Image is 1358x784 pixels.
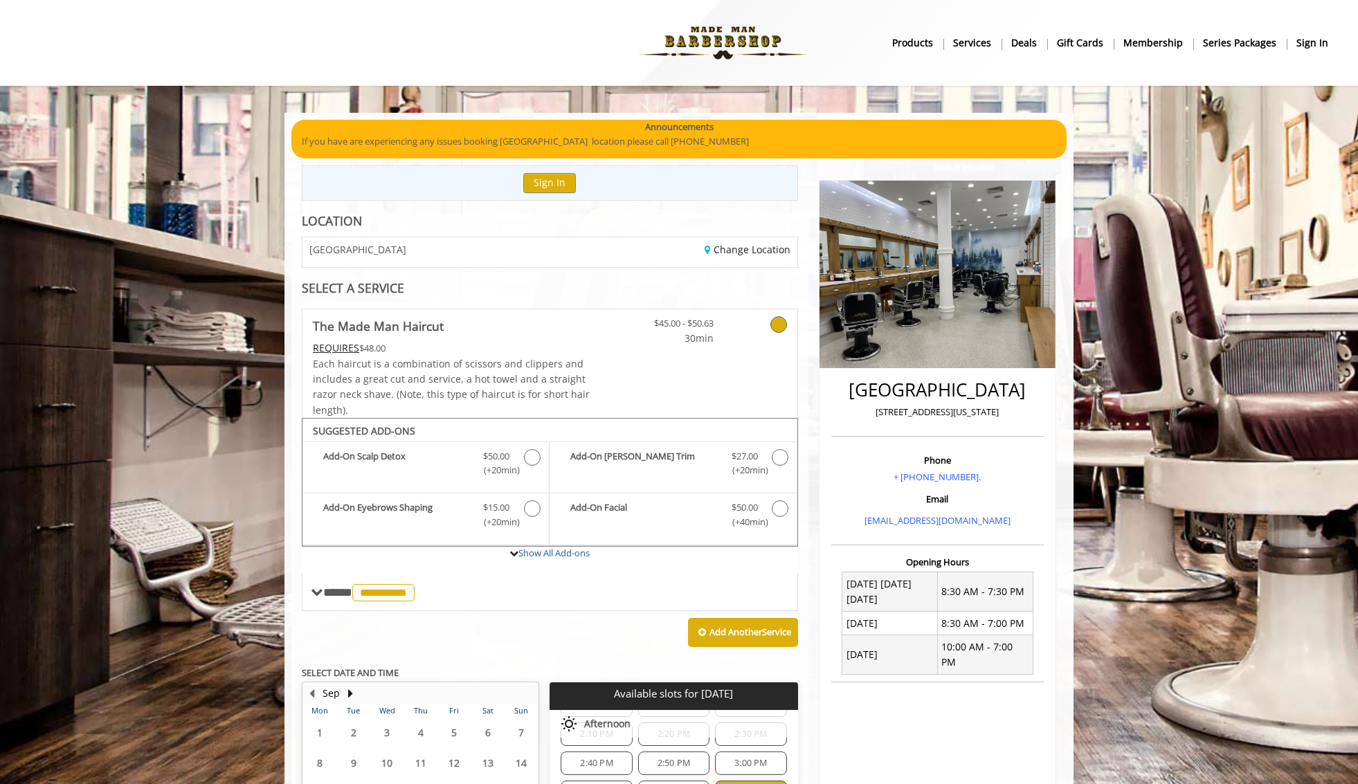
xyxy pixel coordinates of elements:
[831,557,1044,567] h3: Opening Hours
[943,33,1002,53] a: ServicesServices
[882,33,943,53] a: Productsproducts
[561,715,577,732] img: afternoon slots
[556,500,790,533] label: Add-On Facial
[323,500,469,529] b: Add-On Eyebrows Shaping
[518,547,590,559] a: Show All Add-ons
[523,173,576,193] button: Sign In
[437,704,471,718] th: Fri
[732,500,758,515] span: $50.00
[835,494,1040,504] h3: Email
[835,405,1040,419] p: [STREET_ADDRESS][US_STATE]
[835,455,1040,465] h3: Phone
[709,626,791,638] b: Add Another Service
[842,612,938,635] td: [DATE]
[570,500,717,529] b: Add-On Facial
[370,704,404,718] th: Wed
[937,572,1033,612] td: 8:30 AM - 7:30 PM
[937,635,1033,675] td: 10:00 AM - 7:00 PM
[483,500,509,515] span: $15.00
[313,316,444,336] b: The Made Man Haircut
[632,331,714,346] span: 30min
[309,244,406,255] span: [GEOGRAPHIC_DATA]
[302,282,798,295] div: SELECT A SERVICE
[688,618,798,647] button: Add AnotherService
[864,514,1011,527] a: [EMAIL_ADDRESS][DOMAIN_NAME]
[302,666,399,679] b: SELECT DATE AND TIME
[1296,35,1328,51] b: sign in
[658,758,690,769] span: 2:50 PM
[580,758,613,769] span: 2:40 PM
[336,704,370,718] th: Tue
[302,418,798,547] div: The Made Man Haircut Add-onS
[313,357,590,417] span: Each haircut is a combination of scissors and clippers and includes a great cut and service, a ho...
[842,572,938,612] td: [DATE] [DATE] [DATE]
[313,341,359,354] span: This service needs some Advance to be paid before we block your appointment
[404,704,437,718] th: Thu
[1057,35,1103,51] b: gift cards
[835,380,1040,400] h2: [GEOGRAPHIC_DATA]
[313,424,415,437] b: SUGGESTED ADD-ONS
[303,704,336,718] th: Mon
[1114,33,1193,53] a: MembershipMembership
[561,751,632,775] div: 2:40 PM
[1047,33,1114,53] a: Gift cardsgift cards
[953,35,991,51] b: Services
[476,515,517,529] span: (+20min )
[1193,33,1287,53] a: Series packagesSeries packages
[705,243,790,256] a: Change Location
[309,500,542,533] label: Add-On Eyebrows Shaping
[323,686,340,701] button: Sep
[892,35,933,51] b: products
[555,688,792,700] p: Available slots for [DATE]
[306,686,317,701] button: Previous Month
[1011,35,1037,51] b: Deals
[842,635,938,675] td: [DATE]
[556,449,790,482] label: Add-On Beard Trim
[1123,35,1183,51] b: Membership
[302,212,362,229] b: LOCATION
[505,704,538,718] th: Sun
[1002,33,1047,53] a: DealsDeals
[628,5,818,81] img: Made Man Barbershop logo
[476,463,517,477] span: (+20min )
[645,120,714,134] b: Announcements
[724,463,765,477] span: (+20min )
[584,718,631,729] span: Afternoon
[570,449,717,478] b: Add-On [PERSON_NAME] Trim
[1203,35,1276,51] b: Series packages
[483,449,509,464] span: $50.00
[894,471,981,483] a: + [PHONE_NUMBER].
[471,704,504,718] th: Sat
[1287,33,1338,53] a: sign insign in
[732,449,758,464] span: $27.00
[302,134,1056,149] p: If you have are experiencing any issues booking [GEOGRAPHIC_DATA] location please call [PHONE_NUM...
[632,309,714,346] a: $45.00 - $50.63
[937,612,1033,635] td: 8:30 AM - 7:00 PM
[323,449,469,478] b: Add-On Scalp Detox
[309,449,542,482] label: Add-On Scalp Detox
[638,751,709,775] div: 2:50 PM
[345,686,356,701] button: Next Month
[715,751,786,775] div: 3:00 PM
[313,340,591,356] div: $48.00
[734,758,767,769] span: 3:00 PM
[724,515,765,529] span: (+40min )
